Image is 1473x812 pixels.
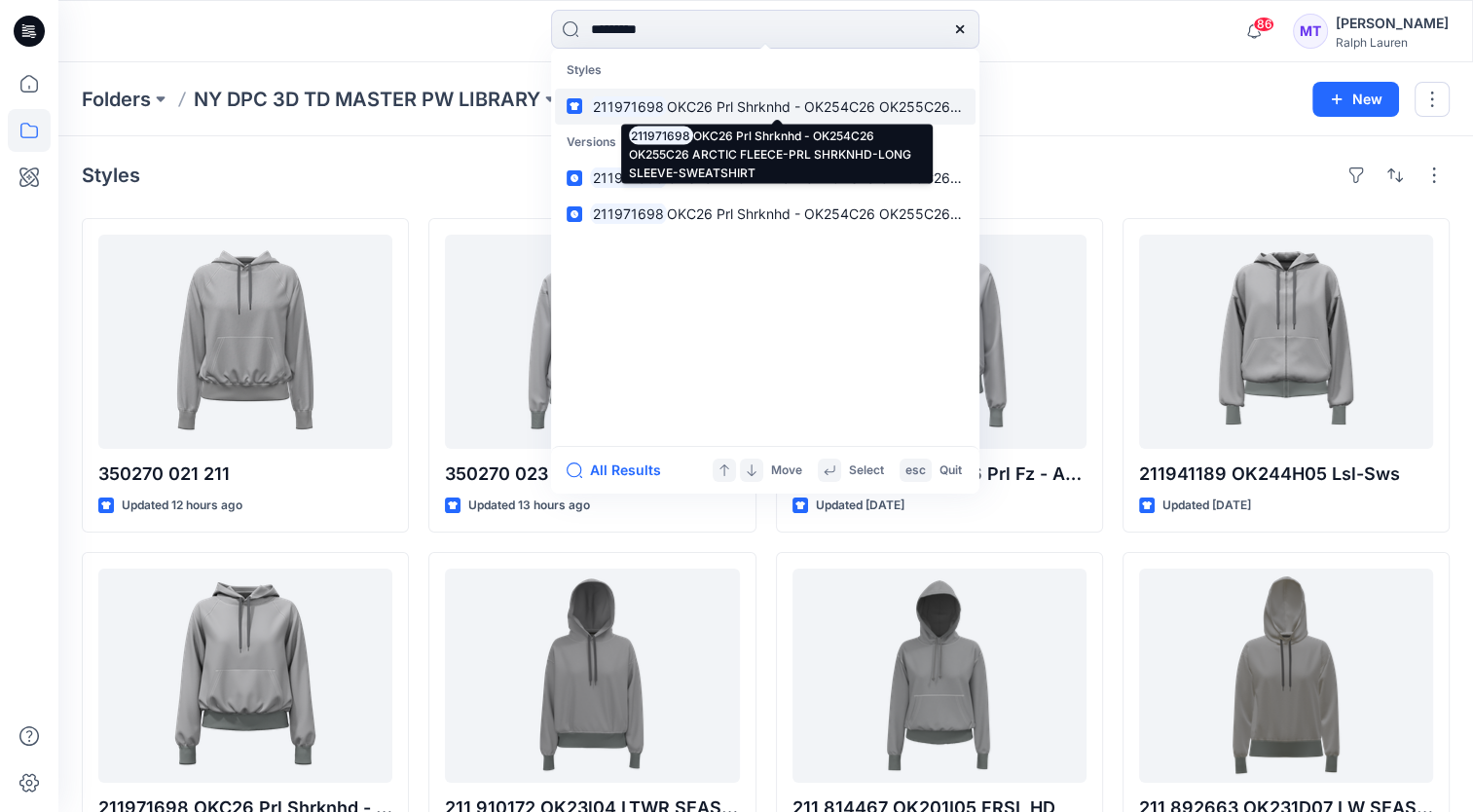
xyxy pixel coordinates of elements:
p: Versions [555,125,976,161]
a: 211971698OKC26 Prl Shrknhd - OK254C26 OK255C26 ARCTIC FLEECE-PRL SHRKNHD-LONG SLEEVE-SWEATSHIRT [555,89,976,125]
a: 211941189 OK244H05 Lsl-Sws [1139,235,1433,449]
div: MT [1293,14,1328,49]
p: Updated 12 hours ago [122,496,242,516]
h4: Styles [82,164,140,187]
p: Styles [555,53,976,89]
a: 350270 021 211 [98,235,392,449]
p: Move [771,461,802,481]
span: OKC26 Prl Shrknhd - OK254C26 OK255C26 ARCTIC FLEECE-PRL SHRKNHD-LONG SLEEVE-SWEATSHIRT [667,169,1346,186]
p: esc [905,461,926,481]
div: Ralph Lauren [1336,35,1449,50]
span: OKC26 Prl Shrknhd - OK254C26 OK255C26 ARCTIC FLEECE-PRL SHRKNHD-LONG SLEEVE-SWEATSHIRT [667,205,1346,222]
span: OKC26 Prl Shrknhd - OK254C26 OK255C26 ARCTIC FLEECE-PRL SHRKNHD-LONG SLEEVE-SWEATSHIRT [667,98,1346,115]
mark: 211971698 [590,95,667,118]
span: 86 [1253,17,1274,32]
a: 211 892663 OK231D07 LW SEASONAL FLEECE-MED BEAR HD-LONG SLEEVE-SWEATSHIRT [1139,569,1433,783]
a: Folders [82,86,151,113]
button: New [1312,82,1399,117]
a: 211 814467 OK201I05 FRSL HD [792,569,1086,783]
a: 211971698OKC26 Prl Shrknhd - OK254C26 OK255C26 ARCTIC FLEECE-PRL SHRKNHD-LONG SLEEVE-SWEATSHIRT [555,160,976,196]
a: 211971698OKC26 Prl Shrknhd - OK254C26 OK255C26 ARCTIC FLEECE-PRL SHRKNHD-LONG SLEEVE-SWEATSHIRT [555,196,976,232]
p: Updated [DATE] [1162,496,1251,516]
p: 211941189 OK244H05 Lsl-Sws [1139,461,1433,488]
div: [PERSON_NAME] [1336,12,1449,35]
p: Updated 13 hours ago [468,496,590,516]
a: 211 910172 OK23l04 LTWR SEASONAL FLEECE LS HOODIE-BLOCK [445,569,739,783]
mark: 211971698 [590,166,667,189]
p: 350270 023 211 [445,461,739,488]
p: Select [849,461,884,481]
mark: 211971698 [590,203,667,225]
a: NY DPC 3D TD MASTER PW LIBRARY [194,86,540,113]
button: All Results [567,459,674,482]
a: 211971698 OKC26 Prl Shrknhd - OK254C26 OK255C26 ARCTIC FLEECE-PRL SHRKNHD-LONG SLEEVE-SWEATSHIRT [98,569,392,783]
p: Quit [939,461,962,481]
a: 350270 023 211 [445,235,739,449]
p: 350270 021 211 [98,461,392,488]
p: Updated [DATE] [816,496,904,516]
